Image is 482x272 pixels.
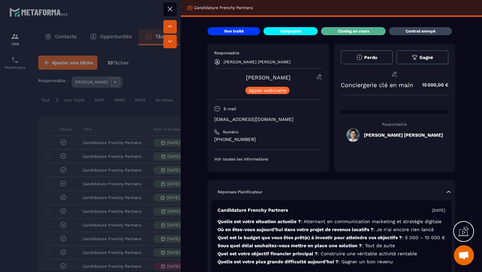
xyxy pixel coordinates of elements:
[246,74,291,81] a: [PERSON_NAME]
[218,243,445,249] p: Sous quel délai souhaitez-vous mettre en place une solution ?
[402,235,445,240] span: : 5 000 – 10 000 €
[214,50,322,56] p: Responsable
[454,245,474,265] div: Ouvrir le chat
[218,259,445,265] p: Quelle est votre plus grande difficulté aujourd’hui ?
[224,28,244,34] p: Non traité
[218,234,445,241] p: Quel est le budget que vous êtes prêt(e) à investir pour atteindre vos objectifs ?
[406,28,435,34] p: Contrat envoyé
[341,50,393,64] button: Perdu
[214,136,322,143] p: [PHONE_NUMBER]
[224,106,236,112] p: E-mail
[341,81,413,88] p: Conciergerie clé en main
[415,78,449,91] p: 15 000,00 €
[214,156,322,162] p: Voir toutes les informations
[223,129,238,135] p: Numéro
[218,189,262,195] p: Réponses Planificateur
[224,60,291,64] p: [PERSON_NAME] [PERSON_NAME]
[301,219,441,224] span: : Alternant en communication marketing et stratégie digitale
[249,88,286,93] p: Appel webinaire
[364,55,377,60] span: Perdu
[338,259,393,264] span: : Gagner un bon revenu
[214,116,322,123] p: [EMAIL_ADDRESS][DOMAIN_NAME]
[218,218,445,225] p: Quelle est votre situation actuelle ?
[338,28,369,34] p: Closing en cours
[364,132,443,138] h5: [PERSON_NAME] [PERSON_NAME]
[218,226,445,233] p: Où en êtes-vous aujourd’hui dans votre projet de revenus locatifs ?
[318,251,417,256] span: : Construire une véritable activité rentable
[374,227,434,232] span: : Je n’ai encore rien lancé
[362,243,395,248] span: : Tout de suite
[341,122,449,127] p: Responsable
[218,251,445,257] p: Quel est votre objectif financier principal ?
[419,55,433,60] span: Gagné
[396,50,449,64] button: Gagné
[280,28,301,34] p: injoignable
[218,207,288,213] p: Candidature Frenchy Partners
[432,208,445,213] p: [DATE]
[194,5,253,10] p: Candidature Frenchy Partners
